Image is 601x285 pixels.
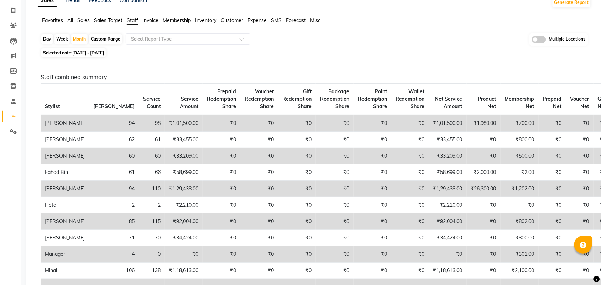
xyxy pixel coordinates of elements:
[203,263,240,279] td: ₹0
[354,230,391,246] td: ₹0
[391,115,429,132] td: ₹0
[501,230,539,246] td: ₹800.00
[467,230,501,246] td: ₹0
[240,213,278,230] td: ₹0
[41,263,89,279] td: Minal
[391,197,429,213] td: ₹0
[278,246,316,263] td: ₹0
[316,197,354,213] td: ₹0
[72,50,104,56] span: [DATE] - [DATE]
[163,17,191,23] span: Membership
[203,132,240,148] td: ₹0
[139,115,165,132] td: 98
[478,96,496,110] span: Product Net
[278,115,316,132] td: ₹0
[391,181,429,197] td: ₹0
[41,148,89,164] td: [PERSON_NAME]
[429,115,467,132] td: ₹1,01,500.00
[316,213,354,230] td: ₹0
[278,148,316,164] td: ₹0
[165,164,203,181] td: ₹58,699.00
[278,230,316,246] td: ₹0
[566,230,594,246] td: ₹0
[549,36,586,43] span: Multiple Locations
[41,213,89,230] td: [PERSON_NAME]
[203,230,240,246] td: ₹0
[89,148,139,164] td: 60
[165,230,203,246] td: ₹34,424.00
[316,132,354,148] td: ₹0
[89,34,122,44] div: Custom Range
[539,181,566,197] td: ₹0
[316,263,354,279] td: ₹0
[41,230,89,246] td: [PERSON_NAME]
[41,132,89,148] td: [PERSON_NAME]
[354,132,391,148] td: ₹0
[505,96,534,110] span: Membership Net
[45,103,60,110] span: Stylist
[539,197,566,213] td: ₹0
[240,181,278,197] td: ₹0
[203,148,240,164] td: ₹0
[566,148,594,164] td: ₹0
[139,197,165,213] td: 2
[41,164,89,181] td: Fahad Bin
[354,213,391,230] td: ₹0
[240,115,278,132] td: ₹0
[240,230,278,246] td: ₹0
[67,17,73,23] span: All
[41,197,89,213] td: Hetal
[467,132,501,148] td: ₹0
[203,181,240,197] td: ₹0
[429,263,467,279] td: ₹1,18,613.00
[165,213,203,230] td: ₹92,004.00
[467,246,501,263] td: ₹0
[429,246,467,263] td: ₹0
[139,230,165,246] td: 70
[316,164,354,181] td: ₹0
[316,230,354,246] td: ₹0
[139,213,165,230] td: 115
[41,115,89,132] td: [PERSON_NAME]
[207,88,236,110] span: Prepaid Redemption Share
[354,148,391,164] td: ₹0
[142,17,158,23] span: Invoice
[354,164,391,181] td: ₹0
[93,103,135,110] span: [PERSON_NAME]
[354,115,391,132] td: ₹0
[143,96,161,110] span: Service Count
[42,17,63,23] span: Favorites
[165,148,203,164] td: ₹33,209.00
[467,213,501,230] td: ₹0
[240,148,278,164] td: ₹0
[203,213,240,230] td: ₹0
[467,115,501,132] td: ₹1,980.00
[467,181,501,197] td: ₹26,300.00
[501,246,539,263] td: ₹301.00
[570,96,589,110] span: Voucher Net
[566,115,594,132] td: ₹0
[501,164,539,181] td: ₹2.00
[467,263,501,279] td: ₹0
[354,197,391,213] td: ₹0
[139,148,165,164] td: 60
[543,96,562,110] span: Prepaid Net
[501,263,539,279] td: ₹2,100.00
[247,17,267,23] span: Expense
[391,164,429,181] td: ₹0
[310,17,320,23] span: Misc
[566,164,594,181] td: ₹0
[94,17,122,23] span: Sales Target
[89,132,139,148] td: 62
[429,197,467,213] td: ₹2,210.00
[41,48,106,57] span: Selected date:
[320,88,349,110] span: Package Redemption Share
[429,213,467,230] td: ₹92,004.00
[165,115,203,132] td: ₹1,01,500.00
[429,181,467,197] td: ₹1,29,438.00
[278,164,316,181] td: ₹0
[127,17,138,23] span: Staff
[77,17,90,23] span: Sales
[165,132,203,148] td: ₹33,455.00
[180,96,198,110] span: Service Amount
